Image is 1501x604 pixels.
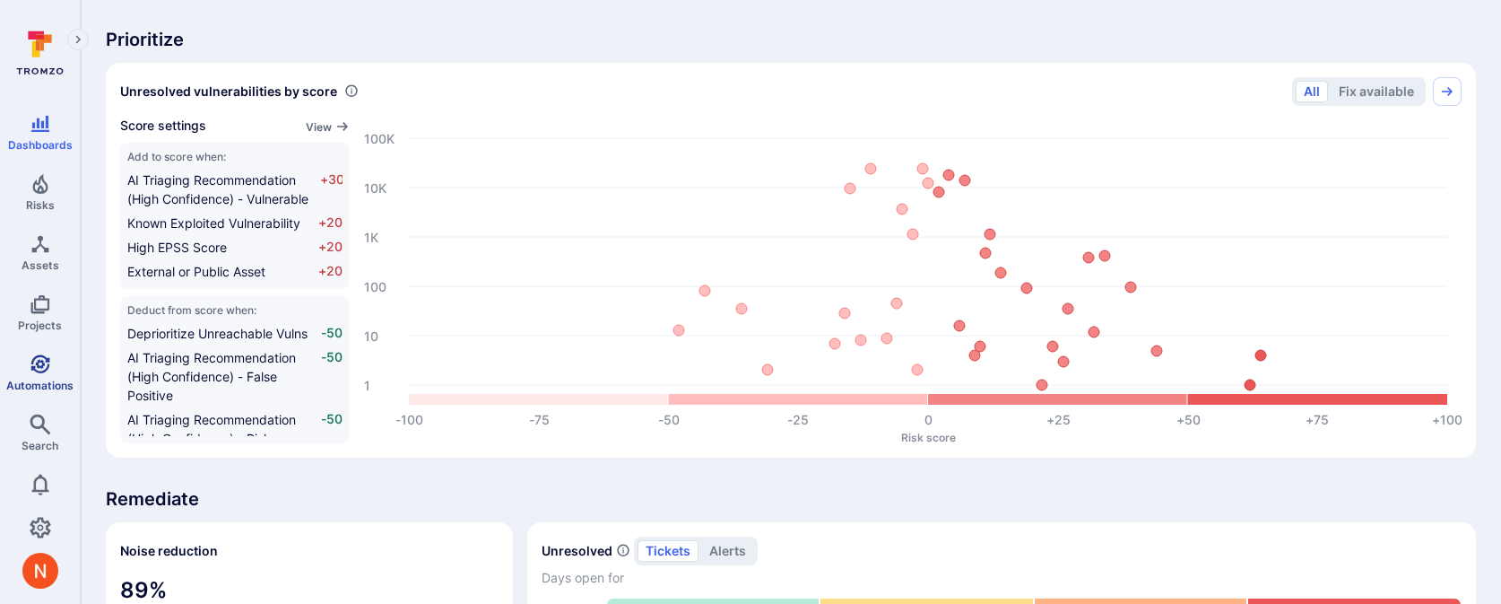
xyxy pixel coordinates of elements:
span: +20 [318,214,343,232]
span: Unresolved vulnerabilities by score [120,83,337,101]
span: External or Public Asset [127,264,265,279]
text: -25 [787,412,809,427]
button: tickets [638,540,698,562]
span: Assets [22,258,59,272]
div: Neeren Patki [22,553,58,589]
text: +25 [1046,412,1071,427]
text: -100 [395,412,423,427]
span: Prioritize [106,27,1476,52]
text: 10K [364,179,386,195]
span: Noise reduction [120,543,218,558]
span: AI Triaging Recommendation (High Confidence) - False Positive [127,350,296,403]
text: 100 [364,278,386,293]
span: -50 [320,348,343,405]
span: Deprioritize Unreachable Vulns [127,326,308,341]
a: View [306,117,350,136]
span: Number of unresolved items by priority and days open [616,541,630,560]
text: +100 [1432,412,1462,427]
text: 100K [364,130,395,145]
span: Add to score when: [127,150,343,163]
span: AI Triaging Recommendation (High Confidence) - Vulnerable [127,172,308,206]
span: +20 [318,238,343,257]
span: Projects [18,319,62,332]
span: Remediate [106,486,1476,512]
span: Automations [6,379,74,392]
span: Search [22,439,58,452]
text: 1 [364,377,370,392]
button: alerts [701,540,754,562]
span: -50 [320,324,343,343]
span: AI Triaging Recommendation (High Confidence) - Risk Accepted [127,412,296,465]
text: -50 [658,412,680,427]
text: 10 [364,328,378,343]
text: -75 [529,412,550,427]
span: +20 [318,262,343,281]
span: Known Exploited Vulnerability [127,215,300,231]
text: +75 [1306,412,1329,427]
img: ACg8ocIprwjrgDQnDsNSk9Ghn5p5-B8DpAKWoJ5Gi9syOE4K59tr4Q=s96-c [22,553,58,589]
span: -50 [320,410,343,467]
span: Dashboards [8,138,73,152]
div: Number of vulnerabilities in status 'Open' 'Triaged' and 'In process' grouped by score [344,82,359,101]
button: View [306,120,350,134]
button: Fix available [1331,81,1422,102]
button: Expand navigation menu [67,29,89,50]
span: Deduct from score when: [127,303,343,317]
h2: Unresolved [542,542,612,560]
button: All [1296,81,1328,102]
text: +50 [1176,412,1201,427]
span: High EPSS Score [127,240,227,255]
text: 1K [364,229,378,244]
span: Risks [26,198,55,212]
text: Risk score [901,430,956,443]
span: Score settings [120,117,206,136]
text: 0 [924,412,933,427]
i: Expand navigation menu [72,32,84,48]
span: Days open for [542,569,1462,587]
span: +30 [320,171,343,208]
